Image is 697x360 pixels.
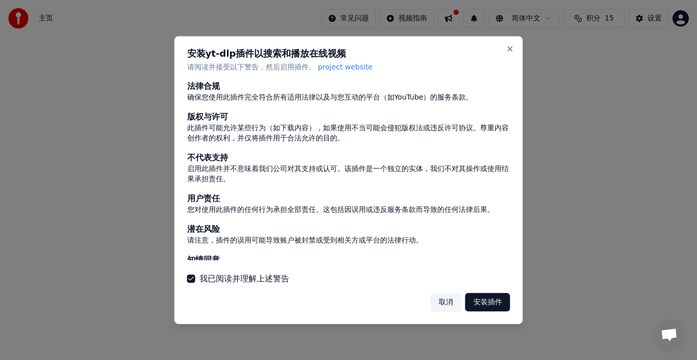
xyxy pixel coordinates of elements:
div: 此插件可能允许某些行为（如下载内容），如果使用不当可能会侵犯版权法或违反许可协议。尊重内容创作者的权利，并仅将插件用于合法允许的目的。 [187,123,510,143]
div: 请注意，插件的误用可能导致账户被封禁或受到相关方或平台的法律行动。 [187,235,510,246]
div: 启用此插件并不意味着我们公司对其支持或认可。该插件是一个独立的实体，我们不对其操作或使用结果承担责任。 [187,164,510,184]
div: 知情同意 [187,254,510,266]
div: 确保您使用此插件完全符合所有适用法律以及与您互动的平台（如YouTube）的服务条款。 [187,92,510,103]
label: 我已阅读并理解上述警告 [200,273,289,285]
button: 取消 [431,293,461,311]
h2: 安装yt-dlp插件以搜索和播放在线视频 [187,49,510,58]
div: 版权与许可 [187,111,510,123]
p: 请阅读并接受以下警告，然后启用插件。 [187,62,510,72]
div: 您对使用此插件的任何行为承担全部责任。这包括因误用或违反服务条款而导致的任何法律后果。 [187,205,510,215]
span: project website [318,62,372,70]
div: 潜在风险 [187,223,510,235]
div: 不代表支持 [187,152,510,164]
div: 用户责任 [187,193,510,205]
button: 安装插件 [465,293,510,311]
div: 法律合规 [187,80,510,92]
